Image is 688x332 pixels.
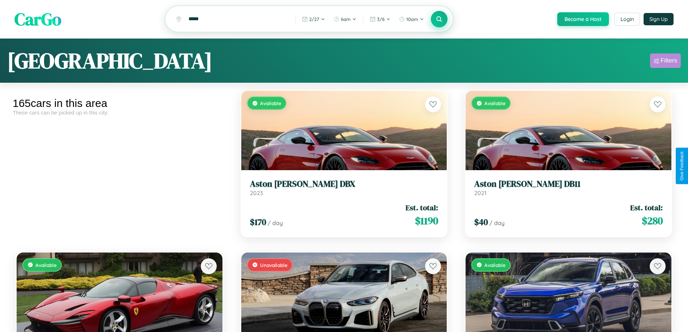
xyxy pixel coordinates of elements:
[366,13,394,25] button: 3/6
[309,16,319,22] span: 2 / 27
[614,13,640,26] button: Login
[489,219,505,227] span: / day
[415,214,438,228] span: $ 1190
[35,262,57,268] span: Available
[644,13,674,25] button: Sign Up
[260,262,287,268] span: Unavailable
[484,262,506,268] span: Available
[330,13,360,25] button: 6am
[377,16,385,22] span: 3 / 6
[298,13,329,25] button: 2/27
[395,13,428,25] button: 10am
[13,97,226,109] div: 165 cars in this area
[341,16,351,22] span: 6am
[7,46,212,76] h1: [GEOGRAPHIC_DATA]
[474,179,663,197] a: Aston [PERSON_NAME] DB112021
[406,202,438,213] span: Est. total:
[484,100,506,106] span: Available
[474,216,488,228] span: $ 40
[557,12,609,26] button: Become a Host
[630,202,663,213] span: Est. total:
[250,179,438,197] a: Aston [PERSON_NAME] DBX2023
[250,216,266,228] span: $ 170
[642,214,663,228] span: $ 280
[406,16,418,22] span: 10am
[268,219,283,227] span: / day
[661,57,677,64] div: Filters
[650,53,681,68] button: Filters
[13,109,226,116] div: These cars can be picked up in this city.
[14,7,61,31] span: CarGo
[474,189,486,197] span: 2021
[679,151,684,181] div: Give Feedback
[260,100,281,106] span: Available
[250,179,438,189] h3: Aston [PERSON_NAME] DBX
[474,179,663,189] h3: Aston [PERSON_NAME] DB11
[250,189,263,197] span: 2023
